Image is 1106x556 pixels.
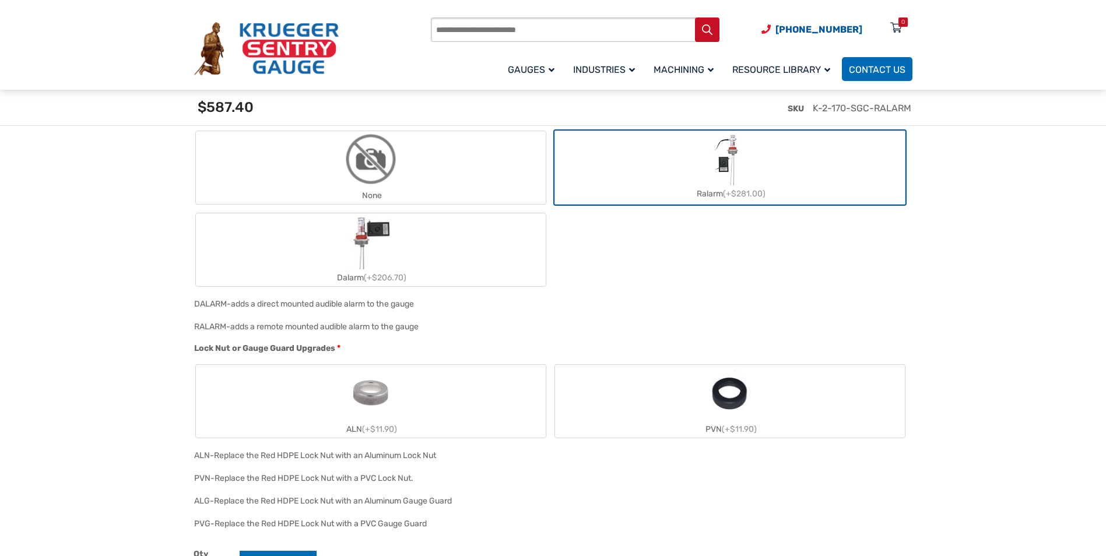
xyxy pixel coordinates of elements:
abbr: required [337,342,340,354]
div: Dalarm [196,269,546,286]
span: PVG- [194,519,215,529]
div: adds a remote mounted audible alarm to the gauge [230,322,419,332]
span: [PHONE_NUMBER] [775,24,862,35]
span: Resource Library [732,64,830,75]
span: K-2-170-SGC-RALARM [813,103,911,114]
span: ALN- [194,451,214,460]
label: Ralarm [555,133,905,202]
div: PVN [555,421,905,438]
span: PVN- [194,473,215,483]
span: SKU [788,104,804,114]
img: ALN [343,365,399,421]
span: ALG- [194,496,214,506]
a: Phone Number (920) 434-8860 [761,22,862,37]
label: PVN [555,365,905,438]
div: adds a direct mounted audible alarm to the gauge [231,299,414,309]
label: Dalarm [196,213,546,286]
label: None [196,131,546,204]
a: Industries [566,55,647,83]
div: None [196,187,546,204]
label: ALN [196,365,546,438]
img: Krueger Sentry Gauge [194,22,339,76]
span: Lock Nut or Gauge Guard Upgrades [194,343,335,353]
div: Ralarm [555,185,905,202]
span: RALARM- [194,322,230,332]
div: ALN [196,421,546,438]
span: DALARM- [194,299,231,309]
span: Gauges [508,64,554,75]
span: (+$11.90) [362,424,397,434]
a: Gauges [501,55,566,83]
div: Replace the Red HDPE Lock Nut with a PVC Gauge Guard [215,519,427,529]
span: (+$281.00) [723,189,766,199]
a: Machining [647,55,725,83]
span: (+$206.70) [364,273,406,283]
div: Replace the Red HDPE Lock Nut with a PVC Lock Nut. [215,473,413,483]
div: Replace the Red HDPE Lock Nut with an Aluminum Gauge Guard [214,496,452,506]
span: Contact Us [849,64,905,75]
span: (+$11.90) [722,424,757,434]
span: Machining [654,64,714,75]
a: Contact Us [842,57,912,81]
div: Replace the Red HDPE Lock Nut with an Aluminum Lock Nut [214,451,436,460]
a: Resource Library [725,55,842,83]
span: Industries [573,64,635,75]
div: 0 [901,17,905,27]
